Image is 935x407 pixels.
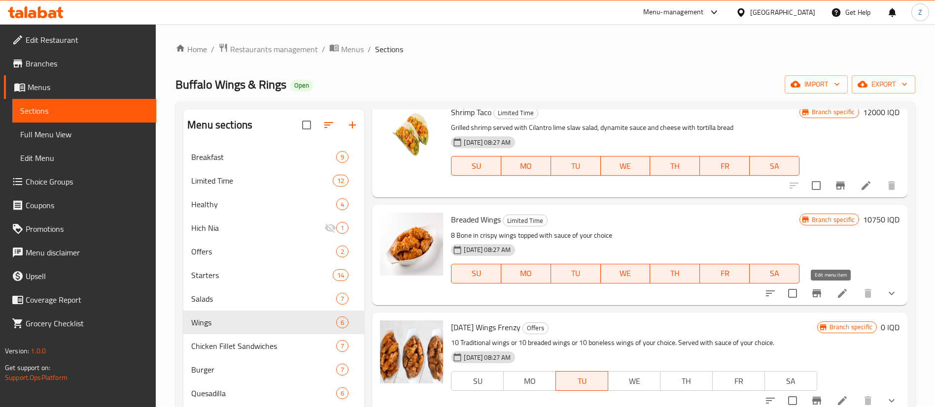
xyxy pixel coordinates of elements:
[863,213,900,226] h6: 10750 IQD
[451,264,501,283] button: SU
[183,240,364,263] div: Offers2
[493,107,538,119] div: Limited Time
[886,287,898,299] svg: Show Choices
[28,81,148,93] span: Menus
[329,43,364,56] a: Menus
[460,353,515,362] span: [DATE] 08:27 AM
[717,374,761,388] span: FR
[601,156,651,176] button: WE
[183,287,364,311] div: Salads7
[4,217,156,241] a: Promotions
[336,198,348,210] div: items
[704,159,746,173] span: FR
[860,78,907,91] span: export
[460,245,515,254] span: [DATE] 08:27 AM
[612,374,657,388] span: WE
[451,212,501,227] span: Breaded Wings
[183,216,364,240] div: Hich Nia1
[12,146,156,170] a: Edit Menu
[26,34,148,46] span: Edit Restaurant
[664,374,709,388] span: TH
[460,138,515,147] span: [DATE] 08:27 AM
[881,320,900,334] h6: 0 IQD
[324,222,336,234] svg: Inactive section
[712,371,765,391] button: FR
[643,6,704,18] div: Menu-management
[337,247,348,256] span: 2
[451,337,817,349] p: 10 Traditional wings or 10 breaded wings or 10 boneless wings of your choice. Served with sauce o...
[808,107,859,117] span: Branch specific
[337,365,348,375] span: 7
[750,7,815,18] div: [GEOGRAPHIC_DATA]
[12,99,156,123] a: Sections
[880,282,903,305] button: show more
[829,174,852,197] button: Branch-specific-item
[764,371,817,391] button: SA
[337,223,348,233] span: 1
[26,247,148,258] span: Menu disclaimer
[555,266,597,281] span: TU
[218,43,318,56] a: Restaurants management
[191,151,336,163] span: Breakfast
[175,73,286,95] span: Buffalo Wings & Rings
[654,159,696,173] span: TH
[4,193,156,217] a: Coupons
[187,118,252,132] h2: Menu sections
[503,215,547,226] span: Limited Time
[183,169,364,192] div: Limited Time12
[451,156,501,176] button: SU
[700,156,750,176] button: FR
[4,264,156,288] a: Upsell
[4,28,156,52] a: Edit Restaurant
[26,58,148,69] span: Branches
[183,192,364,216] div: Healthy4
[4,312,156,335] a: Grocery Checklist
[183,358,364,381] div: Burger7
[26,317,148,329] span: Grocery Checklist
[191,175,333,187] div: Limited Time
[650,264,700,283] button: TH
[451,320,520,335] span: [DATE] Wings Frenzy
[5,344,29,357] span: Version:
[501,156,551,176] button: MO
[191,269,333,281] span: Starters
[20,105,148,117] span: Sections
[341,43,364,55] span: Menus
[601,264,651,283] button: WE
[368,43,371,55] li: /
[505,266,547,281] span: MO
[451,122,799,134] p: Grilled shrimp served with Cilantro lime slaw salad, dynamite sauce and cheese with tortilla bread
[183,263,364,287] div: Starters14
[191,340,336,352] span: Chicken Fillet Sandwiches
[336,316,348,328] div: items
[191,222,324,234] span: Hich Nia
[660,371,713,391] button: TH
[336,222,348,234] div: items
[183,145,364,169] div: Breakfast9
[337,318,348,327] span: 6
[191,364,336,376] span: Burger
[211,43,214,55] li: /
[4,170,156,193] a: Choice Groups
[20,152,148,164] span: Edit Menu
[191,246,336,257] span: Offers
[455,266,497,281] span: SU
[560,374,604,388] span: TU
[503,215,548,226] div: Limited Time
[503,371,556,391] button: MO
[336,151,348,163] div: items
[4,241,156,264] a: Menu disclaimer
[494,107,538,119] span: Limited Time
[654,266,696,281] span: TH
[451,229,799,242] p: 8 Bone in crispy wings topped with sauce of your choice
[886,395,898,407] svg: Show Choices
[191,198,336,210] span: Healthy
[508,374,552,388] span: MO
[826,322,876,332] span: Branch specific
[380,320,443,383] img: Tuesday Wings Frenzy
[12,123,156,146] a: Full Menu View
[337,153,348,162] span: 9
